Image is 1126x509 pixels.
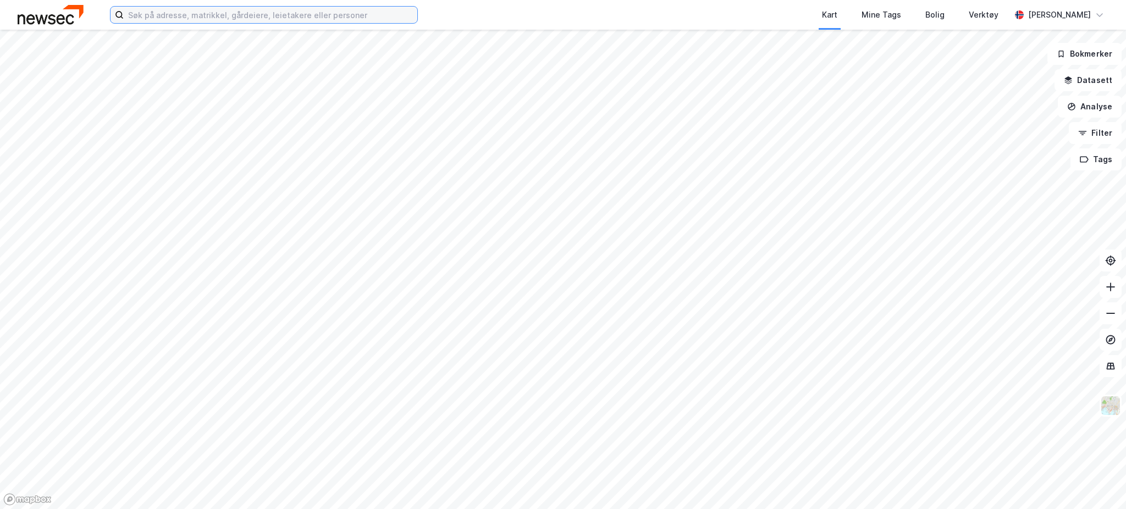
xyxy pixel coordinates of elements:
[925,8,945,21] div: Bolig
[822,8,837,21] div: Kart
[1071,456,1126,509] iframe: Chat Widget
[969,8,998,21] div: Verktøy
[18,5,84,24] img: newsec-logo.f6e21ccffca1b3a03d2d.png
[124,7,417,23] input: Søk på adresse, matrikkel, gårdeiere, leietakere eller personer
[862,8,901,21] div: Mine Tags
[1028,8,1091,21] div: [PERSON_NAME]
